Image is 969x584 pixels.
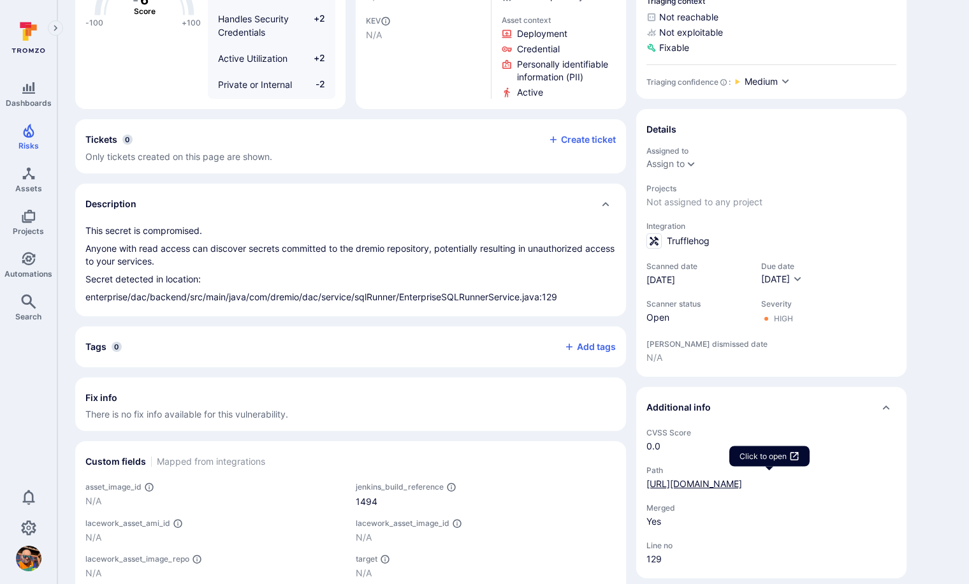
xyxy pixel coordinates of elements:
[517,58,616,84] span: Click to view evidence
[761,261,803,286] div: Due date field
[646,123,676,136] h2: Details
[646,351,896,364] span: N/A
[85,531,346,544] p: N/A
[646,428,896,437] span: CVSS Score
[686,159,696,169] button: Expand dropdown
[85,151,272,162] span: Only tickets created on this page are shown.
[646,41,896,54] span: Fixable
[85,495,346,507] p: N/A
[85,273,616,286] p: Secret detected in location:
[745,75,778,88] span: Medium
[646,478,742,489] a: [URL][DOMAIN_NAME]
[366,29,481,41] span: N/A
[182,18,201,27] text: +100
[75,326,626,367] div: Collapse tags
[122,135,133,145] span: 0
[85,567,346,580] p: N/A
[761,261,803,271] span: Due date
[85,518,170,528] span: lacework_asset_ami_id
[646,339,896,349] span: [PERSON_NAME] dismissed date
[6,98,52,108] span: Dashboards
[48,20,63,36] button: Expand navigation menu
[646,261,748,271] span: Scanned date
[517,43,560,55] span: Click to view evidence
[667,235,710,247] span: Trufflehog
[4,269,52,279] span: Automations
[356,518,449,528] span: lacework_asset_image_id
[16,546,41,571] div: Emre Saglam
[157,455,265,468] span: Mapped from integrations
[301,52,325,65] span: +2
[134,6,156,16] text: Score
[739,451,787,462] div: Click to open
[554,337,616,357] button: Add tags
[646,196,896,208] span: Not assigned to any project
[646,311,748,324] span: Open
[85,482,142,492] span: asset_image_id
[85,224,616,237] p: This secret is compromised.
[75,119,626,173] div: Collapse
[646,541,896,550] span: Line no
[646,159,685,169] button: Assign to
[517,27,567,40] span: Click to view evidence
[366,16,481,26] span: KEV
[85,242,616,268] p: Anyone with read access can discover secrets committed to the dremio repository, potentially resu...
[646,401,711,414] h2: Additional info
[16,546,41,571] img: ACg8ocLYV076MqHpS_iU7wB2y5HblzcKp15XJK9rDxodBjipwt7QVyuJ=s96-c
[85,133,117,146] h2: Tickets
[774,314,793,324] div: High
[85,554,189,564] span: lacework_asset_image_repo
[646,440,896,453] span: 0.0
[85,291,616,303] p: enterprise/dac/backend/src/main/java/com/dremio/dac/service/sqlRunner/EnterpriseSQLRunnerService....
[15,184,42,193] span: Assets
[517,86,543,99] span: Click to view evidence
[502,15,616,25] span: Asset context
[646,184,896,193] span: Projects
[636,109,907,377] section: details card
[218,13,289,38] span: Handles Security Credentials
[646,77,731,87] div: Triaging confidence :
[356,554,377,564] span: target
[761,274,803,286] button: [DATE]
[112,342,122,352] span: 0
[646,503,896,513] span: Merged
[646,146,896,156] span: Assigned to
[301,12,325,39] span: +2
[75,184,626,224] div: Collapse description
[356,531,616,544] p: N/A
[356,495,616,508] div: 1494
[218,53,288,64] span: Active Utilization
[646,465,896,475] span: Path
[75,377,626,431] section: fix info card
[636,387,907,428] div: Collapse
[761,299,793,309] span: Severity
[13,226,44,236] span: Projects
[548,134,616,145] button: Create ticket
[646,553,896,566] span: 129
[646,515,896,528] span: Yes
[51,23,60,34] i: Expand navigation menu
[646,221,896,231] span: Integration
[636,387,907,578] section: additional info card
[218,79,292,103] span: Private or Internal Asset
[85,340,106,353] h2: Tags
[85,408,616,421] span: There is no fix info available for this vulnerability.
[85,18,103,27] text: -100
[720,78,727,86] svg: AI Triaging Agent self-evaluates the confidence behind recommended status based on the depth and ...
[646,274,748,286] span: [DATE]
[646,299,748,309] span: Scanner status
[356,482,444,492] span: jenkins_build_reference
[85,391,117,404] h2: Fix info
[75,119,626,173] section: tickets card
[745,75,790,89] button: Medium
[85,198,136,210] h2: Description
[356,567,616,580] p: N/A
[761,274,790,284] span: [DATE]
[646,26,896,39] span: Not exploitable
[646,11,896,24] span: Not reachable
[301,78,325,105] span: -2
[15,312,41,321] span: Search
[85,455,146,468] h2: Custom fields
[18,141,39,150] span: Risks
